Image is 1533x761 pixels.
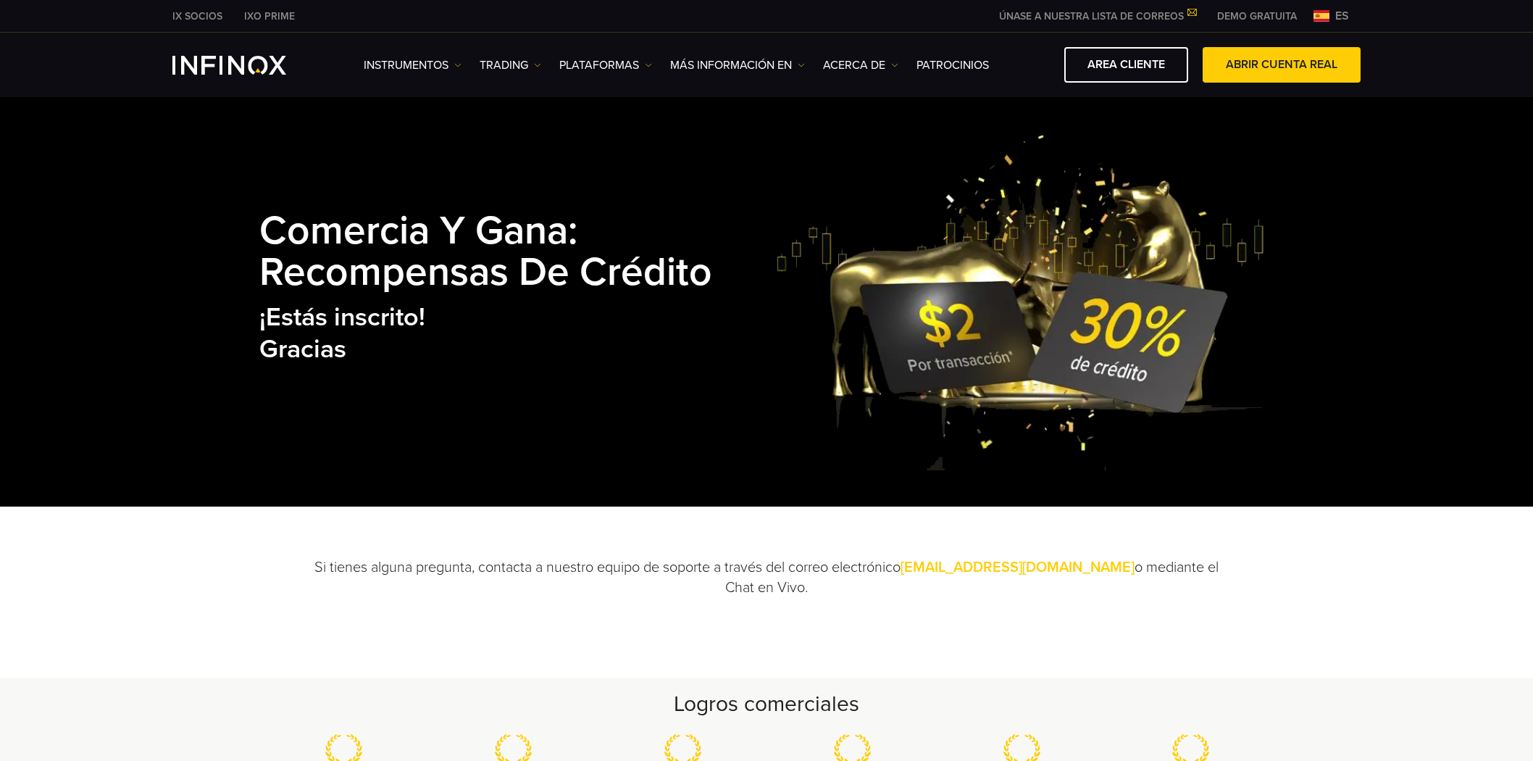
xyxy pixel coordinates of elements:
a: ABRIR CUENTA REAL [1203,47,1361,83]
a: INFINOX MENU [1206,9,1308,24]
a: Patrocinios [916,57,989,74]
a: ACERCA DE [823,57,898,74]
a: AREA CLIENTE [1064,47,1188,83]
a: Instrumentos [364,57,461,74]
a: TRADING [480,57,541,74]
span: es [1329,7,1355,25]
h2: ¡Estás inscrito! Gracias [259,302,775,365]
a: [EMAIL_ADDRESS][DOMAIN_NAME] [901,559,1135,576]
h2: Logros comerciales [314,689,1219,720]
a: Más información en [670,57,805,74]
a: INFINOX Logo [172,56,320,75]
p: Si tienes alguna pregunta, contacta a nuestro equipo de soporte a través del correo electrónico o... [314,557,1219,598]
a: PLATAFORMAS [559,57,652,74]
a: ÚNASE A NUESTRA LISTA DE CORREOS [988,10,1206,22]
strong: Comercia y Gana: Recompensas de Crédito [259,207,712,297]
a: INFINOX [233,9,306,24]
a: INFINOX [162,9,233,24]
